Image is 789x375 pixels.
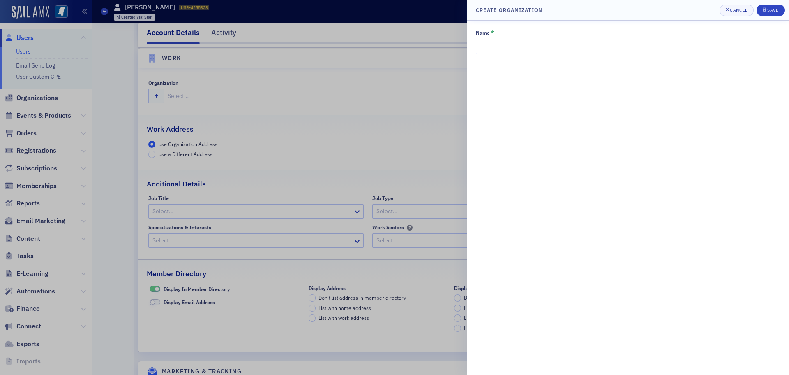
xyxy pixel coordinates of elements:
[730,8,747,12] div: Cancel
[476,30,490,36] div: Name
[491,29,494,37] abbr: This field is required
[767,8,778,12] div: Save
[476,6,542,14] h4: Create Organization
[757,5,785,16] button: Save
[720,5,754,16] button: Cancel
